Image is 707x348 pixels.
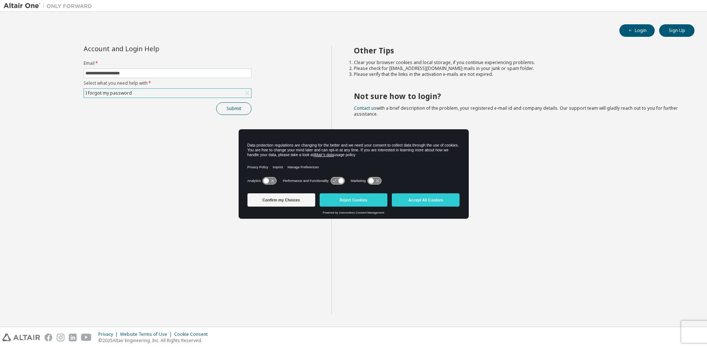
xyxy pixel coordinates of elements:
[354,66,682,71] li: Please check for [EMAIL_ADDRESS][DOMAIN_NAME] mails in your junk or spam folder.
[354,60,682,66] li: Clear your browser cookies and local storage, if you continue experiencing problems.
[354,46,682,55] h2: Other Tips
[2,334,40,341] img: altair_logo.svg
[659,24,694,37] button: Sign Up
[216,102,252,115] button: Submit
[69,334,77,341] img: linkedin.svg
[174,331,212,337] div: Cookie Consent
[98,337,212,344] p: © 2025 Altair Engineering, Inc. All Rights Reserved.
[120,331,174,337] div: Website Terms of Use
[354,105,678,117] span: with a brief description of the problem, your registered e-mail id and company details. Our suppo...
[619,24,655,37] button: Login
[354,91,682,101] h2: Not sure how to login?
[4,2,96,10] img: Altair One
[84,89,133,97] div: I forgot my password
[57,334,64,341] img: instagram.svg
[84,46,218,52] div: Account and Login Help
[354,105,376,111] a: Contact us
[45,334,52,341] img: facebook.svg
[84,80,252,86] label: Select what you need help with
[81,334,92,341] img: youtube.svg
[84,60,252,66] label: Email
[84,89,251,98] div: I forgot my password
[354,71,682,77] li: Please verify that the links in the activation e-mails are not expired.
[98,331,120,337] div: Privacy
